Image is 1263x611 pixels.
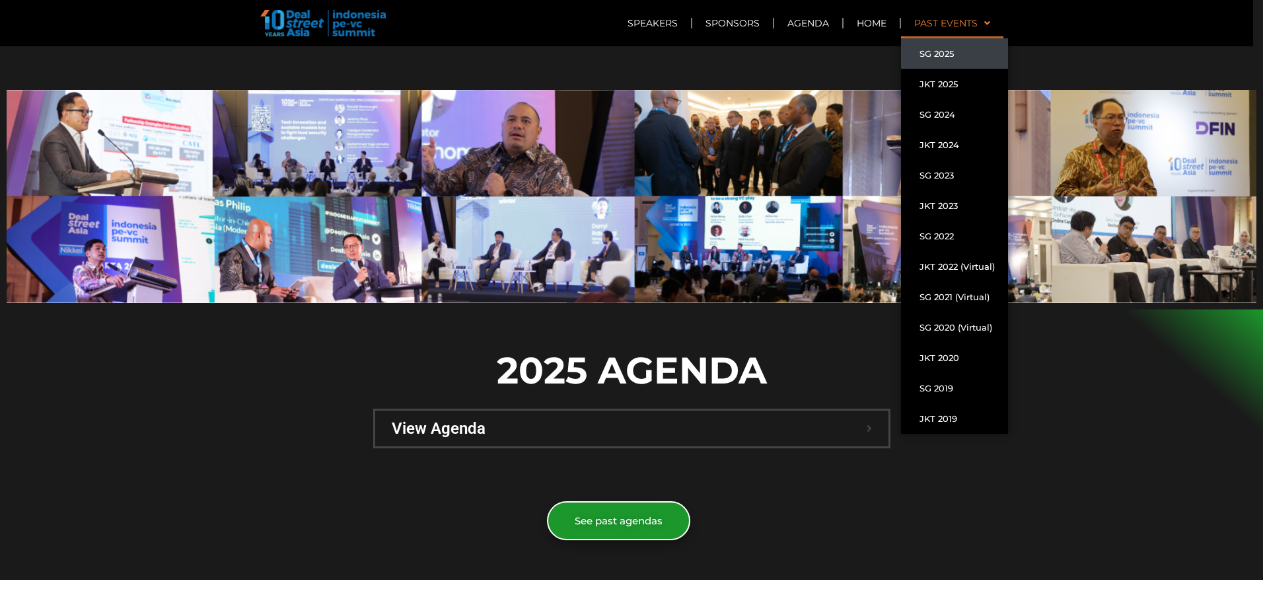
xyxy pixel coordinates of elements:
[901,130,1008,160] a: JKT 2024
[901,312,1008,343] a: SG 2020 (Virtual)
[692,8,773,38] a: Sponsors
[901,99,1008,130] a: SG 2024
[901,38,1008,434] ul: Past Events
[901,282,1008,312] a: SG 2021 (Virtual)
[901,221,1008,251] a: SG 2022
[901,373,1008,403] a: SG 2019
[901,69,1008,99] a: JKT 2025
[392,421,867,436] span: View Agenda
[901,190,1008,221] a: JKT 2023
[901,403,1008,434] a: JKT 2019
[901,38,1008,69] a: SG 2025
[547,501,690,540] a: See past agendas
[614,8,691,38] a: Speakers
[901,160,1008,190] a: SG 2023
[373,343,890,398] p: 2025 AGENDA
[575,516,663,526] span: See past agendas
[901,343,1008,373] a: JKT 2020
[774,8,842,38] a: Agenda
[844,8,900,38] a: Home
[901,8,1003,38] a: Past Events
[901,251,1008,282] a: JKT 2022 (Virtual)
